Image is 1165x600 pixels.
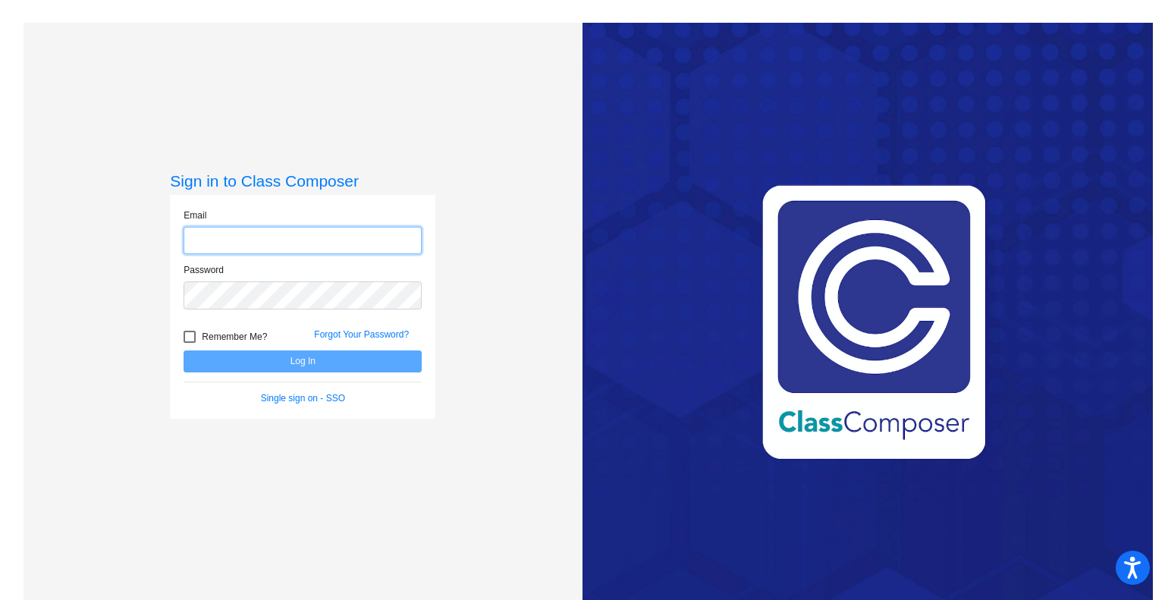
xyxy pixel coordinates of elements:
a: Single sign on - SSO [261,393,345,404]
h3: Sign in to Class Composer [170,171,435,190]
span: Remember Me? [202,328,267,346]
button: Log In [184,350,422,372]
label: Email [184,209,206,222]
a: Forgot Your Password? [314,329,409,340]
label: Password [184,263,224,277]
